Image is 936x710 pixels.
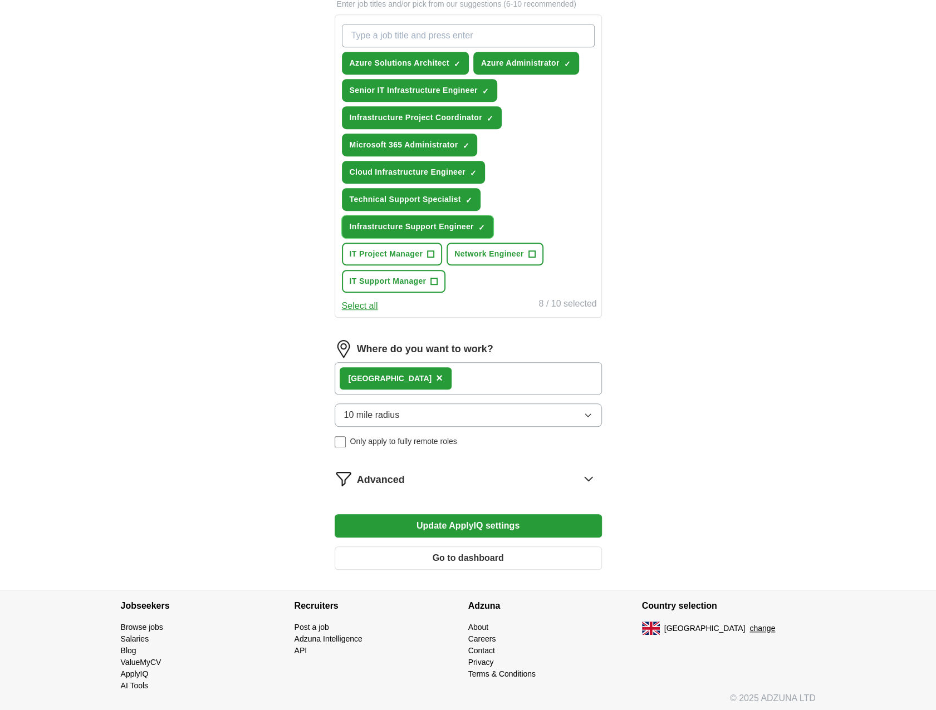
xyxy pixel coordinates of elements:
[350,436,457,447] span: Only apply to fully remote roles
[478,223,485,232] span: ✓
[342,106,502,129] button: Infrastructure Project Coordinator✓
[350,221,474,233] span: Infrastructure Support Engineer
[642,622,660,635] img: UK flag
[335,514,602,538] button: Update ApplyIQ settings
[342,299,378,313] button: Select all
[335,436,346,447] input: Only apply to fully remote roles
[342,134,478,156] button: Microsoft 365 Administrator✓
[342,188,481,211] button: Technical Support Specialist✓
[468,658,494,667] a: Privacy
[342,270,446,293] button: IT Support Manager
[350,57,449,69] span: Azure Solutions Architect
[350,85,478,96] span: Senior IT Infrastructure Engineer
[342,52,469,75] button: Azure Solutions Architect✓
[350,166,466,178] span: Cloud Infrastructure Engineer
[468,646,495,655] a: Contact
[349,373,432,384] div: [GEOGRAPHIC_DATA]
[335,403,602,427] button: 10 mile radius
[121,623,163,632] a: Browse jobs
[454,248,524,260] span: Network Engineer
[335,340,352,358] img: location.png
[462,141,469,150] span: ✓
[342,24,595,47] input: Type a job title and press enter
[454,60,460,68] span: ✓
[749,623,775,634] button: change
[342,215,493,238] button: Infrastructure Support Engineer✓
[436,372,443,384] span: ×
[342,161,486,184] button: Cloud Infrastructure Engineer✓
[121,658,161,667] a: ValueMyCV
[482,87,489,96] span: ✓
[473,52,579,75] button: Azure Administrator✓
[664,623,746,634] span: [GEOGRAPHIC_DATA]
[350,194,461,205] span: Technical Support Specialist
[295,646,307,655] a: API
[121,681,149,690] a: AI Tools
[468,634,496,643] a: Careers
[447,243,543,265] button: Network Engineer
[436,370,443,387] button: ×
[350,139,458,151] span: Microsoft 365 Administrator
[468,669,536,678] a: Terms & Conditions
[121,634,149,643] a: Salaries
[295,634,362,643] a: Adzuna Intelligence
[344,408,400,422] span: 10 mile radius
[357,342,493,357] label: Where do you want to work?
[357,472,405,487] span: Advanced
[121,646,136,655] a: Blog
[335,470,352,487] img: filter
[350,112,482,124] span: Infrastructure Project Coordinator
[335,546,602,570] button: Go to dashboard
[295,623,329,632] a: Post a job
[538,297,596,313] div: 8 / 10 selected
[468,623,489,632] a: About
[465,196,472,205] span: ✓
[121,669,149,678] a: ApplyIQ
[481,57,560,69] span: Azure Administrator
[350,248,423,260] span: IT Project Manager
[642,590,816,622] h4: Country selection
[564,60,571,68] span: ✓
[470,169,477,177] span: ✓
[342,243,443,265] button: IT Project Manager
[350,275,427,287] span: IT Support Manager
[487,114,493,123] span: ✓
[342,79,497,102] button: Senior IT Infrastructure Engineer✓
